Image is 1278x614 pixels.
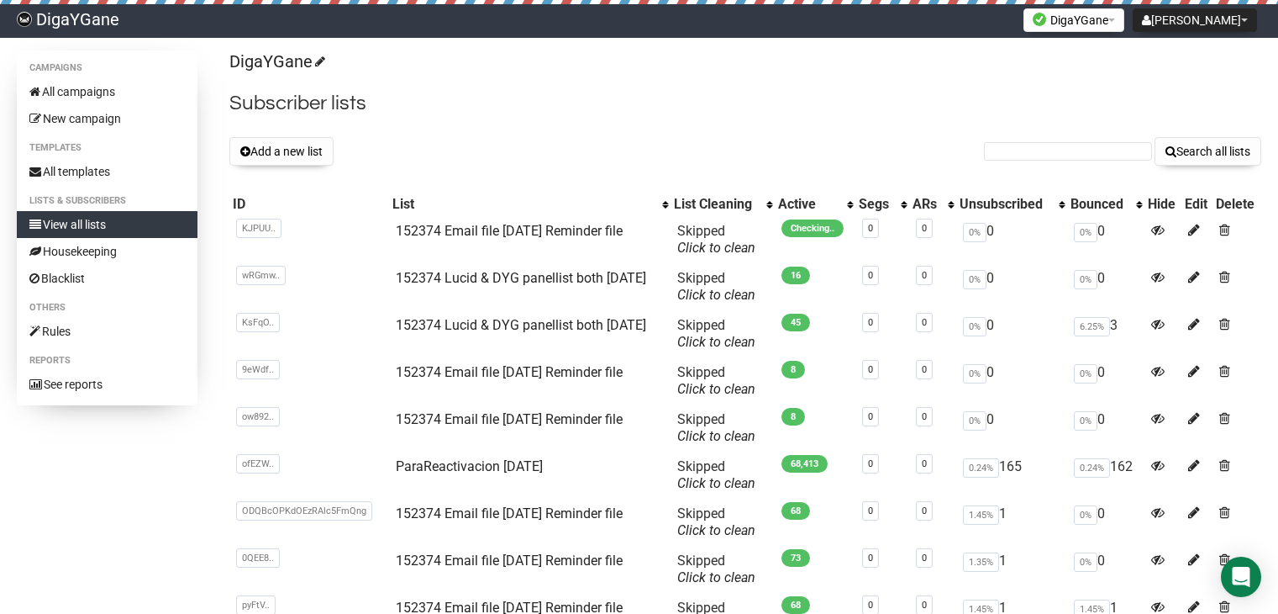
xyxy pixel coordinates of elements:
span: 0.24% [963,458,999,478]
a: 0 [868,223,873,234]
td: 3 [1067,310,1145,357]
span: Skipped [677,411,755,444]
a: 0 [868,317,873,328]
span: 68 [781,502,810,520]
div: Open Intercom Messenger [1221,557,1261,597]
a: 0 [922,600,927,611]
span: 0% [1074,364,1097,384]
th: Segs: No sort applied, activate to apply an ascending sort [855,193,909,216]
a: 0 [868,505,873,516]
td: 0 [1067,405,1145,452]
a: 0 [922,553,927,564]
th: Delete: No sort applied, sorting is disabled [1212,193,1261,216]
th: ARs: No sort applied, activate to apply an ascending sort [909,193,957,216]
a: 0 [868,458,873,469]
a: All campaigns [17,78,197,105]
td: 162 [1067,452,1145,499]
td: 0 [956,405,1066,452]
a: Blacklist [17,265,197,292]
span: 68,413 [781,455,828,473]
span: Skipped [677,458,755,491]
th: Unsubscribed: No sort applied, activate to apply an ascending sort [956,193,1066,216]
h2: Subscriber lists [229,88,1261,119]
a: 152374 Lucid & DYG panellist both [DATE] [396,270,646,286]
th: Active: No sort applied, activate to apply an ascending sort [775,193,855,216]
span: Skipped [677,553,755,585]
span: 73 [781,549,810,567]
td: 1 [956,499,1066,546]
td: 1 [956,546,1066,593]
span: ofEZW.. [236,454,280,474]
div: List Cleaning [674,196,758,213]
div: Unsubscribed [960,196,1049,213]
a: See reports [17,371,197,398]
th: Bounced: No sort applied, activate to apply an ascending sort [1067,193,1145,216]
a: Click to clean [677,287,755,303]
a: 0 [868,364,873,375]
span: 16 [781,267,810,284]
span: 1.45% [963,505,999,525]
td: 0 [956,310,1066,357]
span: Checking.. [781,220,844,237]
a: 152374 Email file [DATE] Reminder file [396,223,623,239]
a: 0 [922,458,927,469]
span: 0.24% [1074,458,1110,478]
span: 0% [1074,223,1097,242]
span: 0% [1074,553,1097,572]
th: List: No sort applied, activate to apply an ascending sort [389,193,671,216]
span: Skipped [677,270,755,303]
td: 165 [956,452,1066,499]
button: [PERSON_NAME] [1133,8,1257,32]
span: KJPUU.. [236,219,281,238]
td: 0 [1067,216,1145,263]
a: 152374 Email file [DATE] Reminder file [396,505,623,521]
div: Edit [1185,196,1209,213]
td: 0 [956,263,1066,310]
button: DigaYGane [1023,8,1124,32]
td: 0 [1067,499,1145,546]
a: 0 [922,364,927,375]
li: Templates [17,138,197,158]
th: List Cleaning: No sort applied, activate to apply an ascending sort [671,193,775,216]
div: Hide [1148,196,1178,213]
li: Reports [17,351,197,371]
a: 152374 Email file [DATE] Reminder file [396,364,623,380]
a: 0 [922,411,927,422]
span: Skipped [677,223,755,256]
span: ODQBcOPKdOEzRAlc5FmQng [236,501,372,521]
a: 0 [922,223,927,234]
span: 0% [1074,505,1097,525]
img: f83b26b47af82e482c948364ee7c1d9c [17,12,32,27]
a: 0 [922,505,927,516]
a: 0 [868,270,873,281]
div: ARs [912,196,940,213]
button: Search all lists [1154,137,1261,166]
a: Click to clean [677,569,755,585]
span: Skipped [677,317,755,350]
li: Lists & subscribers [17,191,197,211]
a: 152374 Email file [DATE] Reminder file [396,411,623,427]
a: Housekeeping [17,238,197,265]
span: 0% [963,270,986,289]
a: View all lists [17,211,197,238]
span: 8 [781,408,805,426]
td: 0 [1067,357,1145,405]
a: Rules [17,318,197,345]
span: 68 [781,596,810,614]
a: Click to clean [677,475,755,491]
li: Others [17,298,197,318]
a: 0 [868,553,873,564]
th: ID: No sort applied, sorting is disabled [229,193,389,216]
div: Bounced [1070,196,1128,213]
button: Add a new list [229,137,334,166]
a: Click to clean [677,334,755,350]
a: 0 [868,411,873,422]
td: 0 [1067,546,1145,593]
a: New campaign [17,105,197,132]
span: 6.25% [1074,317,1110,336]
a: 152374 Email file [DATE] Reminder file [396,553,623,569]
div: List [392,196,654,213]
span: KsFqO.. [236,313,280,332]
span: 45 [781,314,810,331]
th: Edit: No sort applied, sorting is disabled [1181,193,1212,216]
